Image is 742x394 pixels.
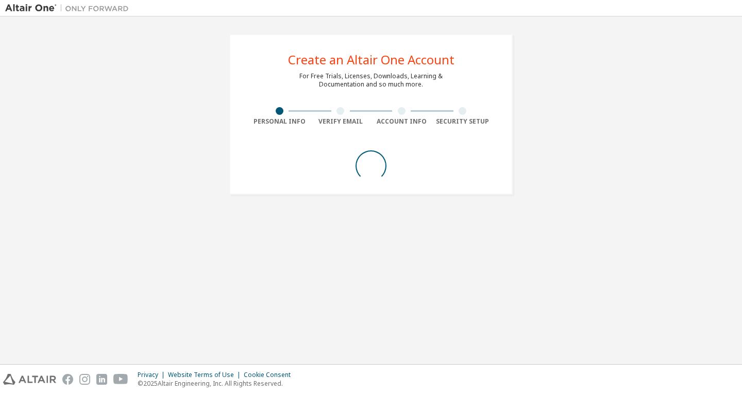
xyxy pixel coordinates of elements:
[432,117,494,126] div: Security Setup
[244,371,297,379] div: Cookie Consent
[5,3,134,13] img: Altair One
[299,72,443,89] div: For Free Trials, Licenses, Downloads, Learning & Documentation and so much more.
[96,374,107,385] img: linkedin.svg
[113,374,128,385] img: youtube.svg
[168,371,244,379] div: Website Terms of Use
[79,374,90,385] img: instagram.svg
[249,117,310,126] div: Personal Info
[288,54,454,66] div: Create an Altair One Account
[310,117,372,126] div: Verify Email
[3,374,56,385] img: altair_logo.svg
[138,379,297,388] p: © 2025 Altair Engineering, Inc. All Rights Reserved.
[371,117,432,126] div: Account Info
[138,371,168,379] div: Privacy
[62,374,73,385] img: facebook.svg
